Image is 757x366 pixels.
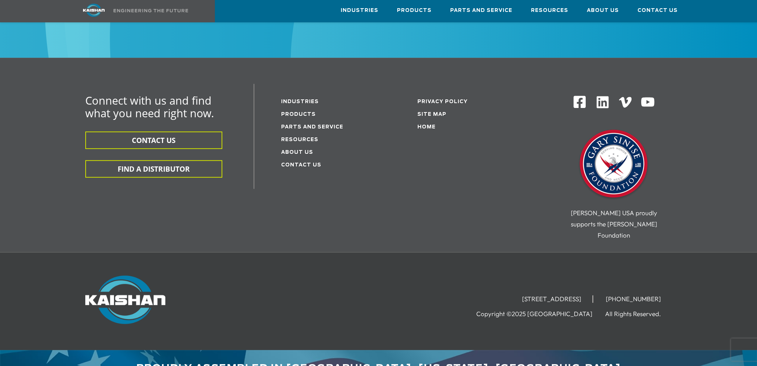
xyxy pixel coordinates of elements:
li: [STREET_ADDRESS] [511,295,593,303]
a: Products [281,112,316,117]
a: About Us [587,0,619,20]
a: Industries [281,99,319,104]
img: kaishan logo [66,4,122,17]
span: [PERSON_NAME] USA proudly supports the [PERSON_NAME] Foundation [570,209,657,239]
span: Parts and Service [450,6,512,15]
a: Resources [281,137,318,142]
img: Linkedin [595,95,610,109]
span: About Us [587,6,619,15]
span: Connect with us and find what you need right now. [85,93,214,120]
button: FIND A DISTRIBUTOR [85,160,222,178]
li: All Rights Reserved. [605,310,672,318]
span: Resources [531,6,568,15]
a: Products [397,0,432,20]
span: Products [397,6,432,15]
a: Parts and service [281,125,343,130]
li: [PHONE_NUMBER] [595,295,672,303]
li: Copyright ©2025 [GEOGRAPHIC_DATA] [476,310,604,318]
span: Contact Us [637,6,678,15]
a: Parts and Service [450,0,512,20]
span: Industries [341,6,378,15]
a: Home [417,125,436,130]
img: Facebook [573,95,586,109]
img: Vimeo [619,97,632,108]
img: Youtube [640,95,655,109]
a: Contact Us [637,0,678,20]
a: About Us [281,150,313,155]
a: Privacy Policy [417,99,468,104]
button: CONTACT US [85,131,222,149]
a: Resources [531,0,568,20]
img: Engineering the future [114,9,188,12]
a: Industries [341,0,378,20]
img: Gary Sinise Foundation [576,127,651,202]
img: Kaishan [85,276,165,324]
a: Contact Us [281,163,321,168]
a: Site Map [417,112,446,117]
